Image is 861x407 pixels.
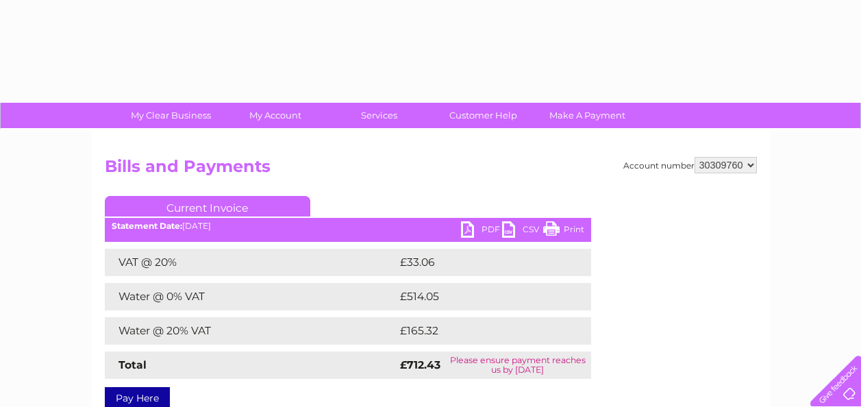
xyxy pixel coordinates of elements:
[445,351,590,379] td: Please ensure payment reaches us by [DATE]
[105,283,397,310] td: Water @ 0% VAT
[105,221,591,231] div: [DATE]
[400,358,440,371] strong: £712.43
[112,221,182,231] b: Statement Date:
[427,103,540,128] a: Customer Help
[323,103,436,128] a: Services
[118,358,147,371] strong: Total
[502,221,543,241] a: CSV
[105,317,397,345] td: Water @ 20% VAT
[543,221,584,241] a: Print
[219,103,332,128] a: My Account
[397,317,566,345] td: £165.32
[531,103,644,128] a: Make A Payment
[397,283,566,310] td: £514.05
[461,221,502,241] a: PDF
[623,157,757,173] div: Account number
[105,196,310,217] a: Current Invoice
[397,249,564,276] td: £33.06
[105,157,757,183] h2: Bills and Payments
[105,249,397,276] td: VAT @ 20%
[114,103,227,128] a: My Clear Business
